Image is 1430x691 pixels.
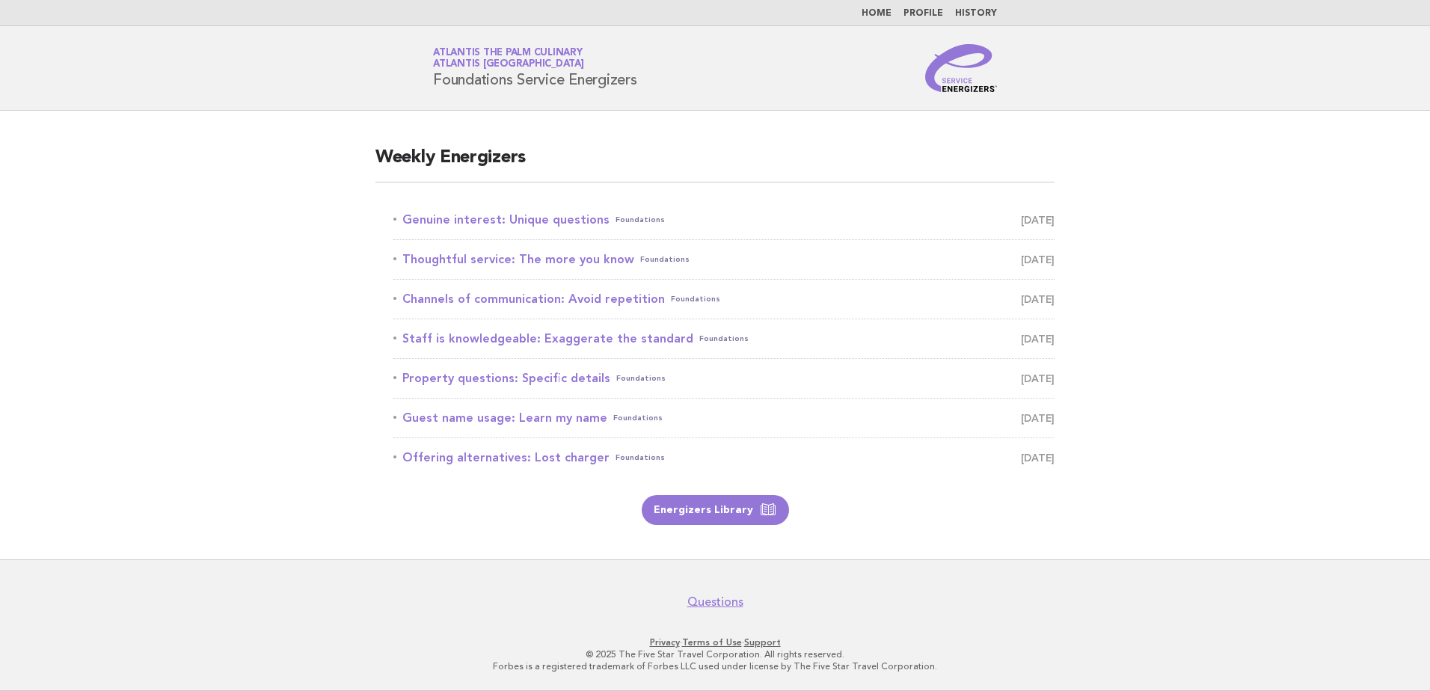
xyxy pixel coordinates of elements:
[616,209,665,230] span: Foundations
[393,328,1055,349] a: Staff is knowledgeable: Exaggerate the standardFoundations [DATE]
[433,60,584,70] span: Atlantis [GEOGRAPHIC_DATA]
[903,9,943,18] a: Profile
[1021,368,1055,389] span: [DATE]
[393,447,1055,468] a: Offering alternatives: Lost chargerFoundations [DATE]
[1021,209,1055,230] span: [DATE]
[616,447,665,468] span: Foundations
[393,368,1055,389] a: Property questions: Specific detailsFoundations [DATE]
[671,289,720,310] span: Foundations
[955,9,997,18] a: History
[1021,447,1055,468] span: [DATE]
[925,44,997,92] img: Service Energizers
[699,328,749,349] span: Foundations
[613,408,663,429] span: Foundations
[687,595,743,609] a: Questions
[257,660,1173,672] p: Forbes is a registered trademark of Forbes LLC used under license by The Five Star Travel Corpora...
[393,249,1055,270] a: Thoughtful service: The more you knowFoundations [DATE]
[1021,328,1055,349] span: [DATE]
[744,637,781,648] a: Support
[1021,249,1055,270] span: [DATE]
[393,209,1055,230] a: Genuine interest: Unique questionsFoundations [DATE]
[862,9,892,18] a: Home
[433,48,584,69] a: Atlantis The Palm CulinaryAtlantis [GEOGRAPHIC_DATA]
[393,408,1055,429] a: Guest name usage: Learn my nameFoundations [DATE]
[257,636,1173,648] p: · ·
[1021,289,1055,310] span: [DATE]
[642,495,789,525] a: Energizers Library
[616,368,666,389] span: Foundations
[393,289,1055,310] a: Channels of communication: Avoid repetitionFoundations [DATE]
[257,648,1173,660] p: © 2025 The Five Star Travel Corporation. All rights reserved.
[375,146,1055,182] h2: Weekly Energizers
[682,637,742,648] a: Terms of Use
[1021,408,1055,429] span: [DATE]
[640,249,690,270] span: Foundations
[433,49,637,87] h1: Foundations Service Energizers
[650,637,680,648] a: Privacy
